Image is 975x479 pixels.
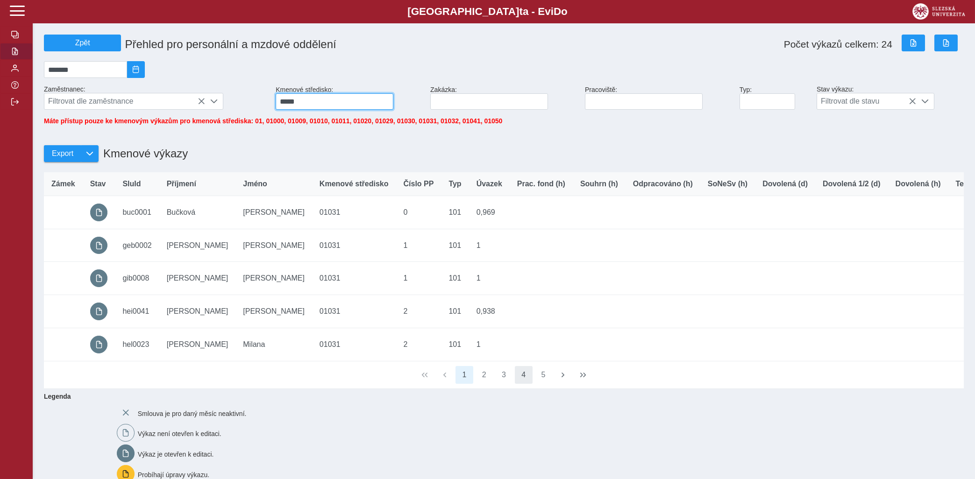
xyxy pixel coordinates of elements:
td: 01031 [312,295,396,328]
span: Odpracováno (h) [633,180,693,188]
button: Export do Excelu [902,35,925,51]
td: 1 [469,328,510,361]
span: Příjmení [167,180,196,188]
span: Prac. fond (h) [517,180,565,188]
td: 101 [441,262,469,295]
span: Zámek [51,180,75,188]
td: gib0008 [115,262,159,295]
td: 2 [396,295,441,328]
button: Export [44,145,81,162]
span: Kmenové středisko [320,180,389,188]
td: Bučková [159,196,236,229]
span: Máte přístup pouze ke kmenovým výkazům pro kmenová střediska: 01, 01000, 01009, 01010, 01011, 010... [44,117,502,125]
td: 101 [441,328,469,361]
button: Export do PDF [934,35,958,51]
span: Dovolená (d) [762,180,808,188]
td: [PERSON_NAME] [159,295,236,328]
td: Milana [235,328,312,361]
td: [PERSON_NAME] [235,229,312,262]
button: 2 [475,366,493,384]
span: Zpět [48,39,117,47]
b: [GEOGRAPHIC_DATA] a - Evi [28,6,947,18]
span: Export [52,149,73,158]
td: 01031 [312,229,396,262]
button: 1 [455,366,473,384]
td: [PERSON_NAME] [159,262,236,295]
span: Probíhají úpravy výkazu. [138,471,209,478]
div: Zaměstnanec: [40,82,272,113]
span: Úvazek [477,180,502,188]
button: prázdný [90,269,108,287]
button: 5 [534,366,552,384]
td: 0,969 [469,196,510,229]
span: Souhrn (h) [580,180,618,188]
td: geb0002 [115,229,159,262]
button: 2025/09 [127,61,145,78]
td: 101 [441,229,469,262]
span: Jméno [243,180,267,188]
span: t [519,6,522,17]
td: 1 [469,262,510,295]
div: Kmenové středisko: [272,82,427,113]
td: [PERSON_NAME] [159,328,236,361]
h1: Kmenové výkazy [99,142,188,165]
span: Počet výkazů celkem: 24 [784,39,892,50]
span: Výkaz je otevřen k editaci. [138,451,214,458]
img: logo_web_su.png [912,3,965,20]
button: prázdný [90,204,108,221]
button: prázdný [90,237,108,254]
td: hei0041 [115,295,159,328]
td: hel0023 [115,328,159,361]
div: Zakázka: [427,82,581,113]
td: 2 [396,328,441,361]
b: Legenda [40,389,960,404]
span: Dovolená 1/2 (d) [823,180,881,188]
td: buc0001 [115,196,159,229]
button: 3 [495,366,513,384]
span: Typ [448,180,461,188]
span: Dovolená (h) [896,180,941,188]
td: 0,938 [469,295,510,328]
div: Stav výkazu: [813,82,968,113]
span: Filtrovat dle stavu [817,93,916,109]
td: 01031 [312,196,396,229]
td: 1 [469,229,510,262]
td: 1 [396,262,441,295]
td: 0 [396,196,441,229]
td: 1 [396,229,441,262]
td: [PERSON_NAME] [235,262,312,295]
span: SluId [122,180,141,188]
span: o [561,6,568,17]
div: Typ: [736,82,813,113]
span: Výkaz není otevřen k editaci. [138,430,221,437]
td: 01031 [312,262,396,295]
div: Pracoviště: [581,82,736,113]
td: 101 [441,295,469,328]
button: prázdný [90,336,108,353]
span: Filtrovat dle zaměstnance [44,93,205,109]
h1: Přehled pro personální a mzdové oddělení [121,34,585,55]
td: 101 [441,196,469,229]
td: 01031 [312,328,396,361]
span: SoNeSv (h) [708,180,747,188]
span: Smlouva je pro daný měsíc neaktivní. [138,409,247,417]
button: 4 [515,366,533,384]
span: Číslo PP [404,180,434,188]
td: [PERSON_NAME] [235,196,312,229]
span: D [554,6,561,17]
span: Stav [90,180,106,188]
button: Zpět [44,35,121,51]
td: [PERSON_NAME] [235,295,312,328]
button: prázdný [90,303,108,320]
td: [PERSON_NAME] [159,229,236,262]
